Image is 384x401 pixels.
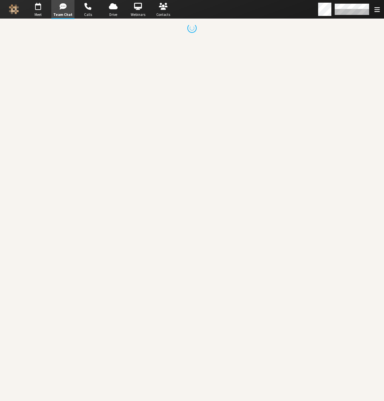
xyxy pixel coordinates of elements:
[51,12,74,18] span: Team Chat
[152,12,175,18] span: Contacts
[26,12,50,18] span: Meet
[126,12,150,18] span: Webinars
[9,4,19,14] img: Iotum
[102,12,125,18] span: Drive
[76,12,100,18] span: Calls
